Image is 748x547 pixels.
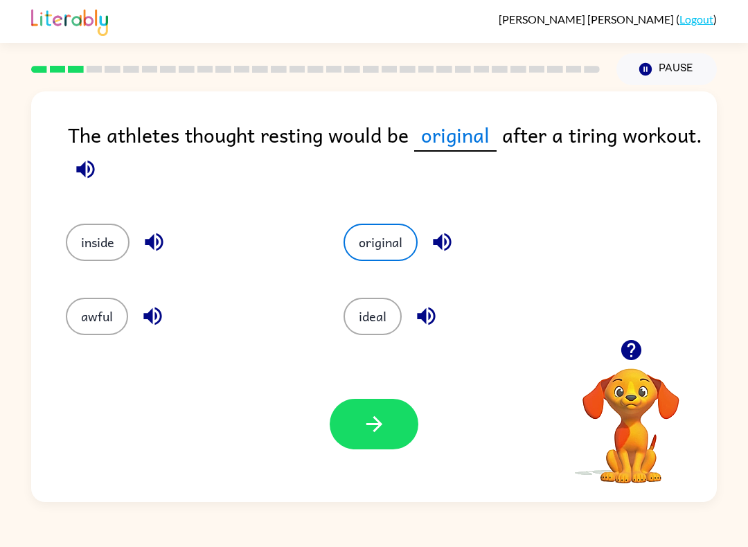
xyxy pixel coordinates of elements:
span: [PERSON_NAME] [PERSON_NAME] [499,12,676,26]
video: Your browser must support playing .mp4 files to use Literably. Please try using another browser. [562,347,700,485]
div: The athletes thought resting would be after a tiring workout. [68,119,717,196]
button: awful [66,298,128,335]
button: ideal [344,298,402,335]
img: Literably [31,6,108,36]
span: original [414,119,497,152]
a: Logout [679,12,713,26]
button: Pause [616,53,717,85]
div: ( ) [499,12,717,26]
button: inside [66,224,130,261]
button: original [344,224,418,261]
